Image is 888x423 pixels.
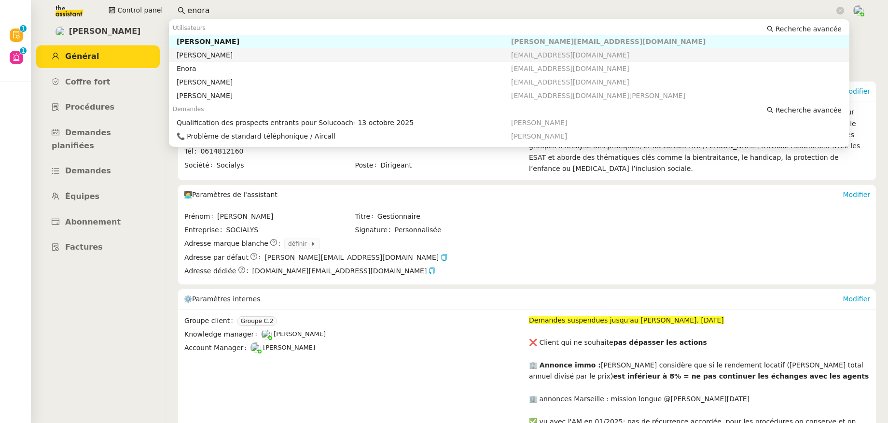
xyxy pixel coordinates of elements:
[776,24,842,34] span: Recherche avancée
[853,5,864,16] img: users%2FNTfmycKsCFdqp6LX6USf2FmuPJo2%2Favatar%2F16D86256-2126-4AE5-895D-3A0011377F92_1_102_o-remo...
[177,64,511,73] div: Enora
[355,160,381,171] span: Poste
[65,192,99,201] span: Équipes
[65,166,111,175] span: Demandes
[55,27,66,37] img: users%2FSADz3OCgrFNaBc1p3ogUv5k479k1%2Favatar%2Fccbff511-0434-4584-b662-693e5a00b7b7
[529,337,870,348] div: ❌ Client qui ne souhaite
[261,329,272,339] img: users%2FoFdbodQ3TgNoWt9kP3GXAs5oaCq1%2Favatar%2Fprofile-pic.png
[184,225,226,236] span: Entreprise
[377,211,525,222] span: Gestionnaire
[395,225,442,236] span: Personnalisée
[511,51,629,59] span: [EMAIL_ADDRESS][DOMAIN_NAME]
[36,211,160,234] a: Abonnement
[20,25,27,32] nz-badge-sup: 1
[529,316,724,324] span: Demandes suspendues jusqu'au [PERSON_NAME]. [DATE]
[21,47,25,56] p: 1
[187,4,834,17] input: Rechercher
[184,289,843,309] div: ⚙️
[184,315,237,326] span: Groupe client
[65,102,114,112] span: Procédures
[184,329,261,340] span: Knowledge manager
[184,146,200,157] span: Tél
[65,242,103,252] span: Factures
[217,211,354,222] span: [PERSON_NAME]
[511,78,629,86] span: [EMAIL_ADDRESS][DOMAIN_NAME]
[192,295,260,303] span: Paramètres internes
[177,37,511,46] div: [PERSON_NAME]
[117,5,163,16] span: Control panel
[511,38,706,45] span: [PERSON_NAME][EMAIL_ADDRESS][DOMAIN_NAME]
[263,344,315,351] span: [PERSON_NAME]
[36,185,160,208] a: Équipes
[173,106,204,113] span: Demandes
[355,225,395,236] span: Signature
[65,77,111,86] span: Coffre fort
[36,122,160,157] a: Demandes planifiées
[103,4,168,17] button: Control panel
[184,211,217,222] span: Prénom
[177,118,511,127] div: Qualification des prospects entrants pour Solucoach- 13 octobre 2025
[613,372,869,380] strong: est inférieur à 8% = ne pas continuer les échanges avec les agents
[288,239,310,249] span: définir
[511,65,629,72] span: [EMAIL_ADDRESS][DOMAIN_NAME]
[192,191,277,198] span: Paramètres de l'assistant
[529,360,870,382] div: [PERSON_NAME] considère que si le rendement locatif ([PERSON_NAME] total annuel divisé par le prix)
[613,338,707,346] strong: pas dépasser les actions
[20,47,27,54] nz-badge-sup: 1
[200,147,243,155] span: 0614812160
[177,132,511,141] div: 📞 Problème de standard téléphonique / Aircall
[173,25,206,31] span: Utilisateurs
[184,238,268,249] span: Adresse marque blanche
[237,316,277,326] nz-tag: Groupe C.2
[380,160,525,171] span: Dirigeant
[69,25,141,38] span: [PERSON_NAME]
[511,92,685,99] span: [EMAIL_ADDRESS][DOMAIN_NAME][PERSON_NAME]
[274,330,326,338] span: [PERSON_NAME]
[264,252,447,263] span: [PERSON_NAME][EMAIL_ADDRESS][DOMAIN_NAME]
[36,71,160,94] a: Coffre fort
[65,52,99,61] span: Général
[355,211,377,222] span: Titre
[36,45,160,68] a: Général
[177,51,511,59] div: [PERSON_NAME]
[843,295,870,303] a: Modifier
[226,225,354,236] span: SOCIALYS
[252,266,436,277] span: [DOMAIN_NAME][EMAIL_ADDRESS][DOMAIN_NAME]
[250,342,261,353] img: users%2FNTfmycKsCFdqp6LX6USf2FmuPJo2%2Favatar%2F16D86256-2126-4AE5-895D-3A0011377F92_1_102_o-remo...
[216,160,354,171] span: Socialys
[21,25,25,34] p: 1
[529,361,601,369] strong: 🏢 Annonce immo :
[36,160,160,183] a: Demandes
[36,96,160,119] a: Procédures
[184,185,843,204] div: 🧑‍💻
[843,87,870,95] a: Modifier
[184,252,249,263] span: Adresse par défaut
[511,132,567,140] span: [PERSON_NAME]
[776,105,842,115] span: Recherche avancée
[511,119,567,127] span: [PERSON_NAME]
[177,91,511,100] div: [PERSON_NAME]
[843,191,870,198] a: Modifier
[184,266,236,277] span: Adresse dédiée
[184,160,216,171] span: Société
[529,394,870,405] div: 🏢 annonces Marseille : mission longue @[PERSON_NAME][DATE]
[177,78,511,86] div: [PERSON_NAME]
[184,342,250,353] span: Account Manager
[52,128,111,150] span: Demandes planifiées
[65,217,121,226] span: Abonnement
